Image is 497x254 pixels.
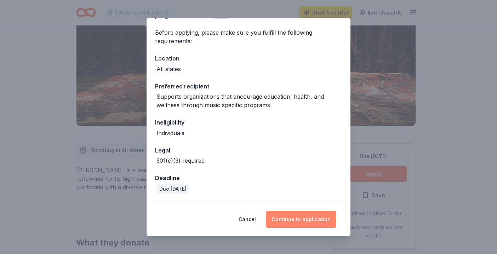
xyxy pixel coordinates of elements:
[239,211,256,228] button: Cancel
[156,184,189,194] div: Due [DATE]
[155,118,342,127] div: Ineligibility
[155,173,342,183] div: Deadline
[156,129,184,137] div: Individuals
[155,146,342,155] div: Legal
[155,82,342,91] div: Preferred recipient
[156,65,181,73] div: All states
[155,28,342,45] div: Before applying, please make sure you fulfill the following requirements:
[156,92,342,109] div: Supports organizations that encourage education, health, and wellness through music specific prog...
[156,156,205,165] div: 501(c)(3) required
[266,211,336,228] button: Continue to application
[155,54,342,63] div: Location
